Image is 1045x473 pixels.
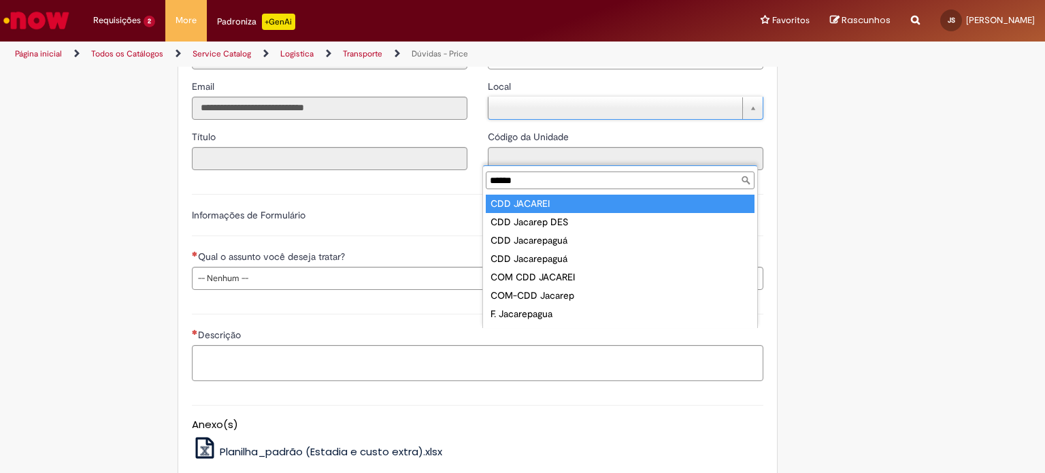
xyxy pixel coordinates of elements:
ul: Local [483,192,757,328]
div: COM CDD JACAREI [486,268,754,287]
div: Frat F.Jacarepa [486,323,754,342]
div: COM-CDD Jacarep [486,287,754,305]
div: CDD Jacarep DES [486,213,754,231]
div: F. Jacarepagua [486,305,754,323]
div: CDD JACAREI [486,195,754,213]
div: CDD Jacarepaguá [486,231,754,250]
div: CDD Jacarepaguá [486,250,754,268]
